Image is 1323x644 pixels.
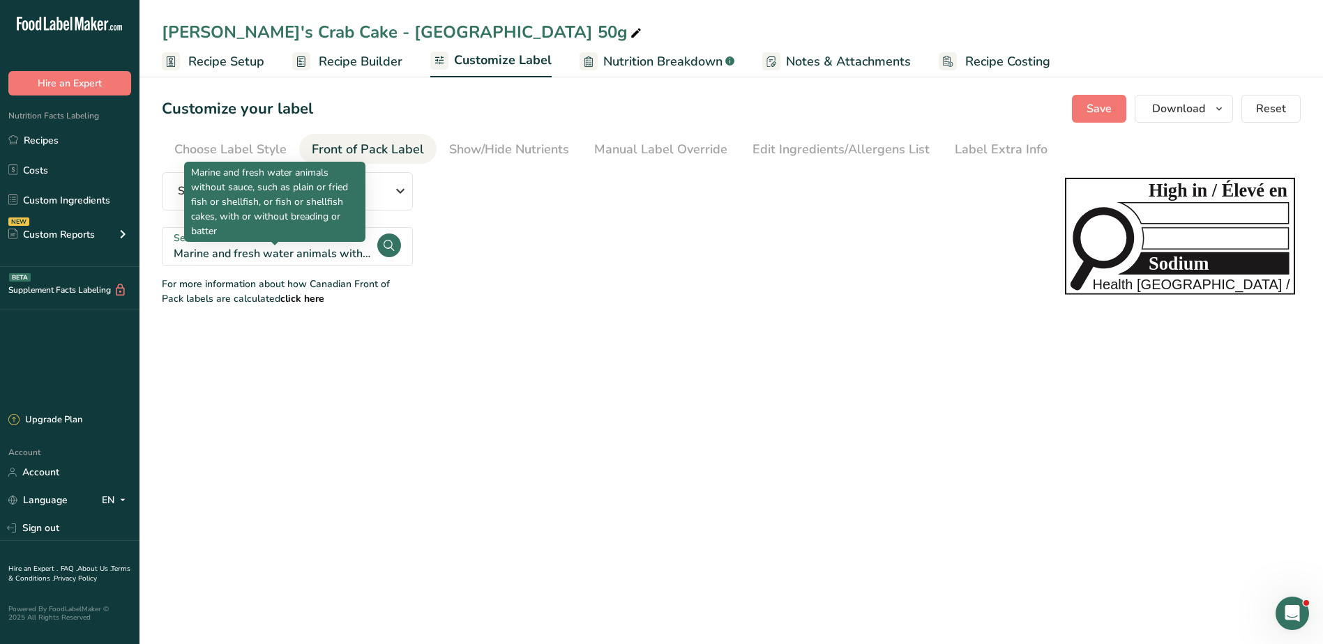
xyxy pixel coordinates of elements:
[955,140,1048,159] div: Label Extra Info
[8,564,58,574] a: Hire an Expert .
[61,564,77,574] a: FAQ .
[1256,100,1286,117] span: Reset
[1072,95,1126,123] button: Save
[162,277,413,306] div: For more information about how Canadian Front of Pack labels are calculated
[762,46,911,77] a: Notes & Attachments
[312,140,424,159] div: Front of Pack Label
[77,564,111,574] a: About Us .
[8,413,82,427] div: Upgrade Plan
[1149,180,1287,201] tspan: High in / Élevé en
[9,273,31,282] div: BETA
[280,292,324,305] a: click here
[54,574,97,583] a: Privacy Policy
[1149,254,1209,274] tspan: Sodium
[1241,95,1301,123] button: Reset
[8,605,131,622] div: Powered By FoodLabelMaker © 2025 All Rights Reserved
[430,45,552,78] a: Customize Label
[603,52,723,71] span: Nutrition Breakdown
[8,488,68,512] a: Language
[188,52,264,71] span: Recipe Setup
[174,245,376,262] div: Marine and fresh water animals without sauce, such as plain or fried fish or shellfish, or fish o...
[965,52,1050,71] span: Recipe Costing
[8,217,29,226] div: NEW
[174,140,287,159] div: Choose Label Style
[594,140,727,159] div: Manual Label Override
[8,71,131,95] button: Hire an Expert
[580,46,734,77] a: Nutrition Breakdown
[8,227,95,242] div: Custom Reports
[1276,597,1309,630] iframe: Intercom live chat
[292,46,402,77] a: Recipe Builder
[1087,100,1112,117] span: Save
[162,20,644,45] div: [PERSON_NAME]'s Crab Cake - [GEOGRAPHIC_DATA] 50g
[1152,100,1205,117] span: Download
[102,492,131,509] div: EN
[162,172,413,210] button: Standard Bilingual
[162,98,313,121] h1: Customize your label
[1135,95,1233,123] button: Download
[786,52,911,71] span: Notes & Attachments
[454,51,552,70] span: Customize Label
[753,140,930,159] div: Edit Ingredients/Allergens List
[319,52,402,71] span: Recipe Builder
[174,231,376,245] div: Select Reference Amount
[449,140,569,159] div: Show/Hide Nutrients
[178,183,273,199] span: Standard Bilingual
[191,165,358,238] p: Marine and fresh water animals without sauce, such as plain or fried fish or shellfish, or fish o...
[939,46,1050,77] a: Recipe Costing
[162,46,264,77] a: Recipe Setup
[8,564,130,583] a: Terms & Conditions .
